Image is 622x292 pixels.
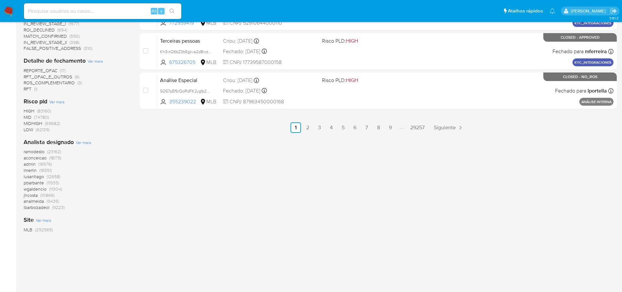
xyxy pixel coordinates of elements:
[571,8,608,14] p: andreia.almeida@mercadolivre.com
[609,15,619,21] span: 3.161.2
[151,8,157,14] span: Alt
[508,8,543,14] span: Atalhos rápidos
[610,8,617,14] a: Sair
[165,7,179,16] button: search-icon
[550,8,555,14] a: Notificações
[24,7,181,15] input: Pesquise usuários ou casos...
[160,8,162,14] span: s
